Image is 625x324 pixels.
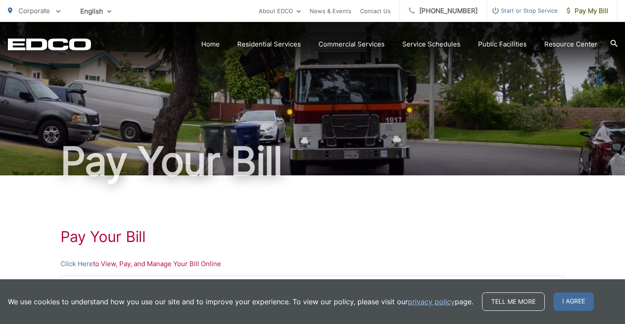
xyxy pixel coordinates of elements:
p: to View, Pay, and Manage Your Bill Online [61,259,565,269]
h1: Pay Your Bill [8,139,618,183]
a: Click Here [61,259,93,269]
a: About EDCO [259,6,301,16]
a: Service Schedules [402,39,461,50]
a: Home [201,39,220,50]
a: Contact Us [360,6,391,16]
a: Commercial Services [318,39,385,50]
a: News & Events [310,6,351,16]
span: I agree [554,292,594,311]
a: Resource Center [544,39,597,50]
a: Residential Services [237,39,301,50]
a: privacy policy [408,296,455,307]
a: Tell me more [482,292,545,311]
span: Pay My Bill [567,6,608,16]
h1: Pay Your Bill [61,228,565,246]
span: Corporate [18,7,50,15]
span: English [74,4,118,19]
a: EDCD logo. Return to the homepage. [8,38,91,50]
a: Public Facilities [478,39,527,50]
p: We use cookies to understand how you use our site and to improve your experience. To view our pol... [8,296,473,307]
